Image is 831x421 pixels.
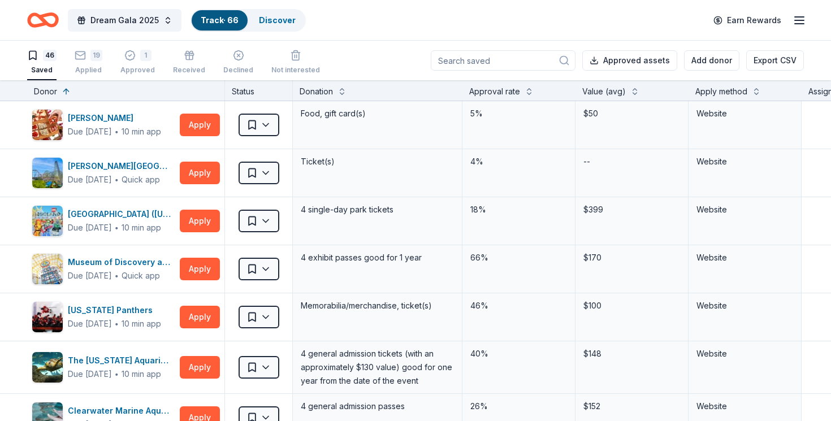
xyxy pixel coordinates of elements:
[300,346,455,389] div: 4 general admission tickets (with an approximately $130 value) good for one year from the date of...
[32,206,63,236] img: Image for LEGOLAND Resort (Florida)
[180,306,220,328] button: Apply
[32,301,175,333] button: Image for Florida Panthers[US_STATE] PanthersDue [DATE]∙10 min app
[684,50,739,71] button: Add donor
[68,159,175,173] div: [PERSON_NAME][GEOGRAPHIC_DATA] ([GEOGRAPHIC_DATA])
[300,250,455,266] div: 4 exhibit passes good for 1 year
[75,66,102,75] div: Applied
[32,205,175,237] button: Image for LEGOLAND Resort (Florida)[GEOGRAPHIC_DATA] ([US_STATE])Due [DATE]∙10 min app
[68,173,112,186] div: Due [DATE]
[90,14,159,27] span: Dream Gala 2025
[27,7,59,33] a: Home
[122,368,161,380] div: 10 min app
[300,298,455,314] div: Memorabilia/merchandise, ticket(s)
[582,398,681,414] div: $152
[68,125,112,138] div: Due [DATE]
[696,299,793,313] div: Website
[120,45,155,80] button: 1Approved
[68,354,175,367] div: The [US_STATE] Aquarium
[223,45,253,80] button: Declined
[300,85,333,98] div: Donation
[180,162,220,184] button: Apply
[68,269,112,283] div: Due [DATE]
[68,404,175,418] div: Clearwater Marine Aquarium
[201,15,239,25] a: Track· 66
[32,254,63,284] img: Image for Museum of Discovery and Science
[34,85,57,98] div: Donor
[300,398,455,414] div: 4 general admission passes
[32,253,175,285] button: Image for Museum of Discovery and ScienceMuseum of Discovery and ScienceDue [DATE]∙Quick app
[114,223,119,232] span: ∙
[469,298,568,314] div: 46%
[173,45,205,80] button: Received
[68,317,112,331] div: Due [DATE]
[68,221,112,235] div: Due [DATE]
[582,346,681,362] div: $148
[32,110,63,140] img: Image for Grimaldi's
[696,155,793,168] div: Website
[114,271,119,280] span: ∙
[43,50,57,61] div: 46
[114,319,119,328] span: ∙
[707,10,788,31] a: Earn Rewards
[32,351,175,383] button: Image for The Florida AquariumThe [US_STATE] AquariumDue [DATE]∙10 min app
[68,207,175,221] div: [GEOGRAPHIC_DATA] ([US_STATE])
[114,127,119,136] span: ∙
[431,50,575,71] input: Search saved
[469,85,520,98] div: Approval rate
[32,109,175,141] button: Image for Grimaldi's[PERSON_NAME]Due [DATE]∙10 min app
[696,251,793,264] div: Website
[582,85,626,98] div: Value (avg)
[469,398,568,414] div: 26%
[223,66,253,75] div: Declined
[746,50,804,71] button: Export CSV
[180,210,220,232] button: Apply
[68,111,161,125] div: [PERSON_NAME]
[122,318,161,329] div: 10 min app
[114,175,119,184] span: ∙
[122,126,161,137] div: 10 min app
[140,50,152,61] div: 1
[300,106,455,121] div: Food, gift card(s)
[469,250,568,266] div: 66%
[696,107,793,120] div: Website
[180,356,220,379] button: Apply
[469,202,568,218] div: 18%
[68,303,161,317] div: [US_STATE] Panthers
[32,158,63,188] img: Image for Busch Gardens (Tampa)
[300,154,455,170] div: Ticket(s)
[122,174,160,185] div: Quick app
[32,352,63,383] img: Image for The Florida Aquarium
[68,367,112,381] div: Due [DATE]
[32,157,175,189] button: Image for Busch Gardens (Tampa)[PERSON_NAME][GEOGRAPHIC_DATA] ([GEOGRAPHIC_DATA])Due [DATE]∙Quick...
[122,270,160,281] div: Quick app
[271,66,320,75] div: Not interested
[271,45,320,80] button: Not interested
[582,50,677,71] button: Approved assets
[191,9,306,32] button: Track· 66Discover
[32,302,63,332] img: Image for Florida Panthers
[120,66,155,75] div: Approved
[696,400,793,413] div: Website
[27,45,57,80] button: 46Saved
[582,298,681,314] div: $100
[68,255,175,269] div: Museum of Discovery and Science
[225,80,293,101] div: Status
[114,369,119,379] span: ∙
[90,50,102,61] div: 19
[582,154,591,170] div: --
[259,15,296,25] a: Discover
[582,250,681,266] div: $170
[469,346,568,362] div: 40%
[122,222,161,233] div: 10 min app
[68,9,181,32] button: Dream Gala 2025
[27,66,57,75] div: Saved
[696,203,793,216] div: Website
[173,66,205,75] div: Received
[582,106,681,121] div: $50
[696,347,793,361] div: Website
[180,114,220,136] button: Apply
[180,258,220,280] button: Apply
[582,202,681,218] div: $399
[469,106,568,121] div: 5%
[469,154,568,170] div: 4%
